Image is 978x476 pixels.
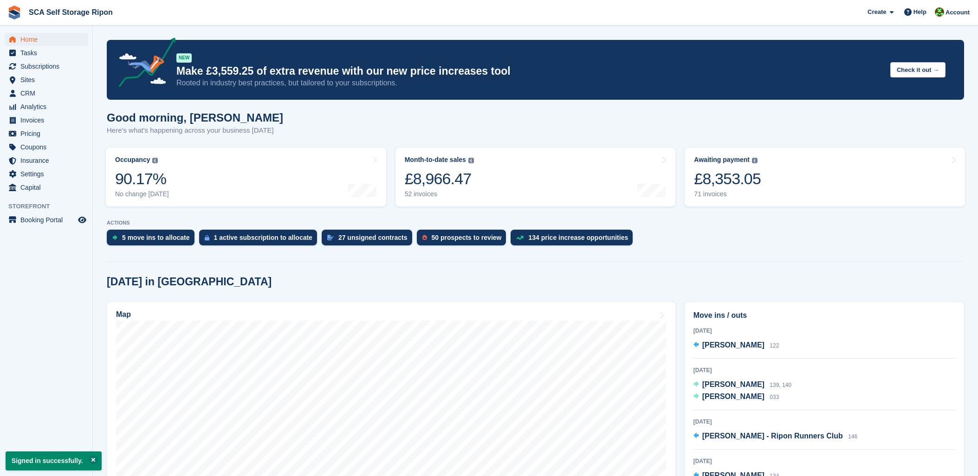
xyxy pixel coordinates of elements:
span: Create [868,7,886,17]
a: menu [5,154,88,167]
span: 122 [770,342,779,349]
span: [PERSON_NAME] [702,380,764,388]
img: active_subscription_to_allocate_icon-d502201f5373d7db506a760aba3b589e785aa758c864c3986d89f69b8ff3... [205,235,209,241]
h2: Move ins / outs [693,310,955,321]
div: Occupancy [115,156,150,164]
span: Pricing [20,127,76,140]
span: Subscriptions [20,60,76,73]
span: Invoices [20,114,76,127]
p: ACTIONS [107,220,964,226]
div: NEW [176,53,192,63]
div: £8,353.05 [694,169,761,188]
span: CRM [20,87,76,100]
div: £8,966.47 [405,169,474,188]
img: icon-info-grey-7440780725fd019a000dd9b08b2336e03edf1995a4989e88bcd33f0948082b44.svg [152,158,158,163]
span: Insurance [20,154,76,167]
a: menu [5,167,88,180]
span: [PERSON_NAME] [702,392,764,400]
img: contract_signature_icon-13c848040528278c33f63329250d36e43548de30e8caae1d1a13099fd9432cc5.svg [327,235,334,240]
img: stora-icon-8386f47178a22dfd0bd8f6a31ec36ba5ce8667c1dd55bd0f319d3a0aa187defe.svg [7,6,21,19]
img: price_increase_opportunities-93ffe204e8149a01c8c9dc8f82e8f89637d9d84a8eef4429ea346261dce0b2c0.svg [516,236,524,240]
a: [PERSON_NAME] 139, 140 [693,379,791,391]
p: Rooted in industry best practices, but tailored to your subscriptions. [176,78,883,88]
a: menu [5,213,88,226]
span: Account [946,8,970,17]
div: [DATE] [693,366,955,374]
div: 134 price increase opportunities [528,234,628,241]
div: 5 move ins to allocate [122,234,190,241]
span: Tasks [20,46,76,59]
div: Awaiting payment [694,156,750,164]
h2: Map [116,310,131,319]
span: Help [913,7,926,17]
a: menu [5,141,88,154]
a: menu [5,100,88,113]
div: [DATE] [693,327,955,335]
a: 1 active subscription to allocate [199,230,322,250]
div: [DATE] [693,418,955,426]
img: icon-info-grey-7440780725fd019a000dd9b08b2336e03edf1995a4989e88bcd33f0948082b44.svg [468,158,474,163]
a: menu [5,181,88,194]
p: Here's what's happening across your business [DATE] [107,125,283,136]
div: 52 invoices [405,190,474,198]
div: 1 active subscription to allocate [214,234,312,241]
a: 134 price increase opportunities [511,230,637,250]
a: 5 move ins to allocate [107,230,199,250]
span: Sites [20,73,76,86]
a: [PERSON_NAME] 122 [693,340,779,352]
a: 27 unsigned contracts [322,230,417,250]
span: Analytics [20,100,76,113]
div: 50 prospects to review [432,234,502,241]
span: 139, 140 [770,382,791,388]
a: Preview store [77,214,88,225]
a: Occupancy 90.17% No change [DATE] [106,148,386,206]
a: SCA Self Storage Ripon [25,5,117,20]
span: 146 [848,433,857,440]
img: price-adjustments-announcement-icon-8257ccfd72463d97f412b2fc003d46551f7dbcb40ab6d574587a9cd5c0d94... [111,38,176,90]
span: Home [20,33,76,46]
div: Month-to-date sales [405,156,466,164]
a: 50 prospects to review [417,230,511,250]
p: Make £3,559.25 of extra revenue with our new price increases tool [176,64,883,78]
div: 71 invoices [694,190,761,198]
span: [PERSON_NAME] - Ripon Runners Club [702,432,843,440]
button: Check it out → [890,62,946,77]
a: [PERSON_NAME] - Ripon Runners Club 146 [693,431,858,443]
span: [PERSON_NAME] [702,341,764,349]
img: prospect-51fa495bee0391a8d652442698ab0144808aea92771e9ea1ae160a38d050c398.svg [422,235,427,240]
span: Booking Portal [20,213,76,226]
a: menu [5,33,88,46]
span: 033 [770,394,779,400]
img: Kelly Neesham [935,7,944,17]
span: Coupons [20,141,76,154]
a: Month-to-date sales £8,966.47 52 invoices [395,148,676,206]
a: Awaiting payment £8,353.05 71 invoices [685,148,965,206]
h2: [DATE] in [GEOGRAPHIC_DATA] [107,276,272,288]
h1: Good morning, [PERSON_NAME] [107,111,283,124]
a: menu [5,60,88,73]
span: Storefront [8,202,92,211]
div: 90.17% [115,169,169,188]
img: move_ins_to_allocate_icon-fdf77a2bb77ea45bf5b3d319d69a93e2d87916cf1d5bf7949dd705db3b84f3ca.svg [112,235,117,240]
div: No change [DATE] [115,190,169,198]
p: Signed in successfully. [6,451,102,470]
a: menu [5,127,88,140]
span: Capital [20,181,76,194]
span: Settings [20,167,76,180]
img: icon-info-grey-7440780725fd019a000dd9b08b2336e03edf1995a4989e88bcd33f0948082b44.svg [752,158,758,163]
a: menu [5,73,88,86]
a: [PERSON_NAME] 033 [693,391,779,403]
a: menu [5,46,88,59]
a: menu [5,114,88,127]
div: [DATE] [693,457,955,465]
a: menu [5,87,88,100]
div: 27 unsigned contracts [338,234,408,241]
